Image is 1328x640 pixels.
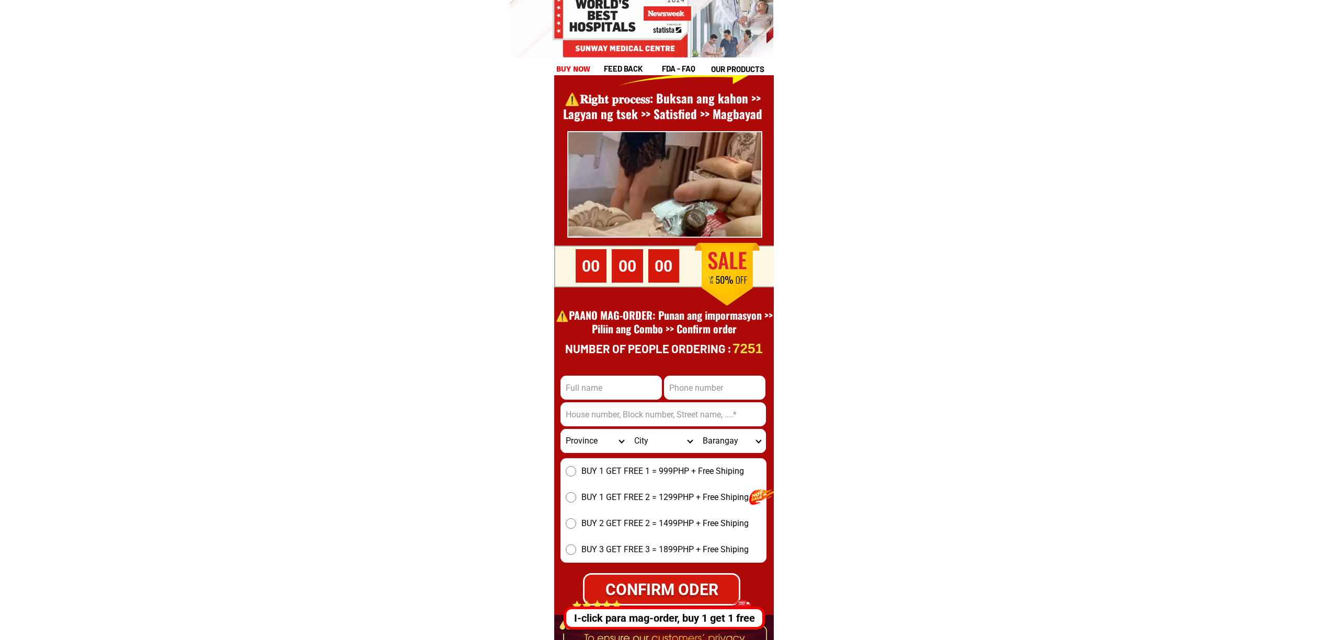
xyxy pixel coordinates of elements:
[566,544,576,555] input: BUY 3 GET FREE 3 = 1899PHP + Free Shiping
[556,63,591,75] h1: buy now
[581,491,749,504] span: BUY 1 GET FREE 2 = 1299PHP + Free Shiping
[560,429,629,453] select: Select province
[560,376,662,400] input: Input full_name
[581,543,749,556] span: BUY 3 GET FREE 3 = 1899PHP + Free Shiping
[581,465,744,478] span: BUY 1 GET FREE 1 = 999PHP + Free Shiping
[555,308,773,349] h1: ⚠️️PAANO MAG-ORDER: Punan ang impormasyon >> Piliin ang Combo >> Confirm order
[697,429,766,453] select: Select commune
[629,429,697,453] select: Select district
[566,518,576,529] input: BUY 2 GET FREE 2 = 1499PHP + Free Shiping
[581,517,749,530] span: BUY 2 GET FREE 2 = 1499PHP + Free Shiping
[662,63,720,75] h1: fda - FAQ
[566,492,576,503] input: BUY 1 GET FREE 2 = 1299PHP + Free Shiping
[560,402,766,426] input: Input address
[566,466,576,476] input: BUY 1 GET FREE 1 = 999PHP + Free Shiping
[604,63,660,75] h1: feed back
[549,91,777,122] h1: ⚠️️𝐑𝐢𝐠𝐡𝐭 𝐩𝐫𝐨𝐜𝐞𝐬𝐬: Buksan ang kahon >> Lagyan ng tsek >> Satisfied >> Magbayad
[734,340,762,357] p: 7251
[711,63,772,75] h1: our products
[585,578,739,601] div: CONFIRM ODER
[566,610,762,626] div: I-click para mag-order, buy 1 get 1 free
[664,376,765,400] input: Input phone_number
